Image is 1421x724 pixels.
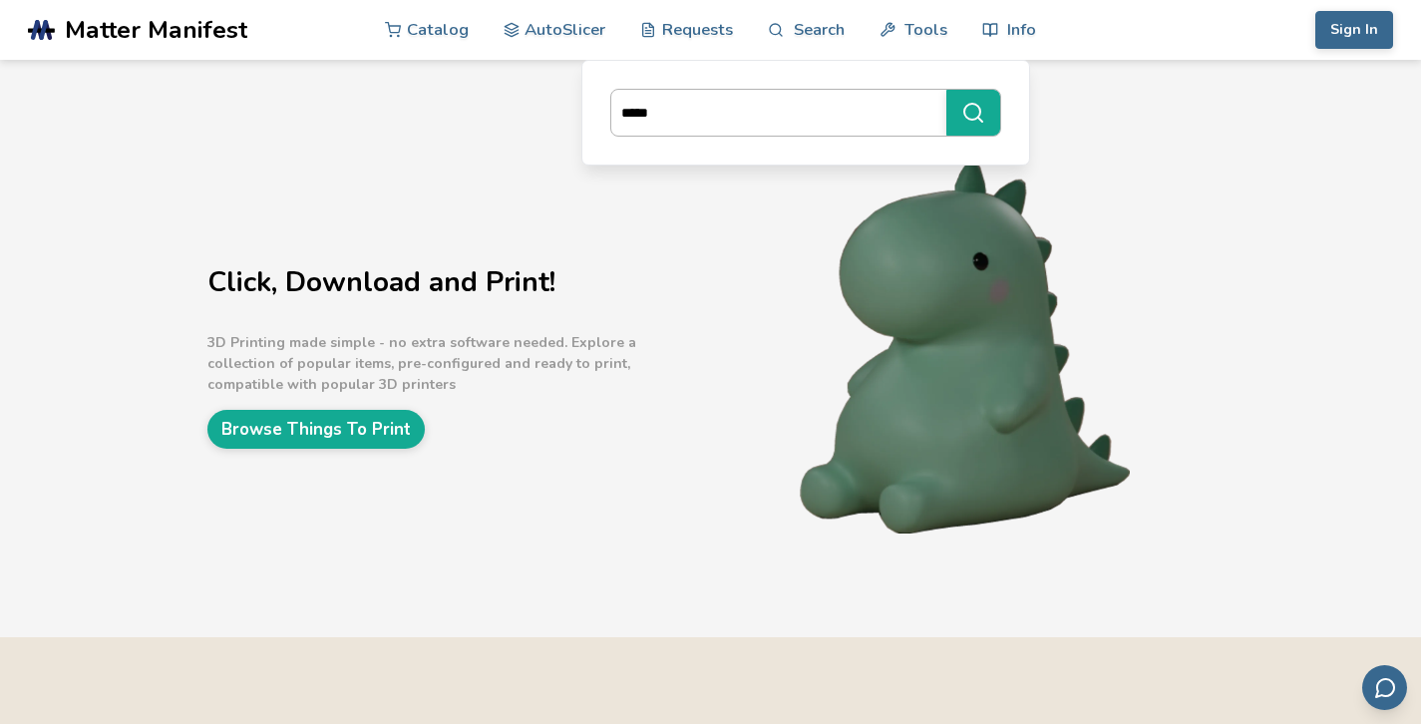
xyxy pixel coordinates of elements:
h1: Click, Download and Print! [207,267,706,298]
button: Sign In [1315,11,1393,49]
button: Send feedback via email [1362,665,1407,710]
span: Matter Manifest [65,16,247,44]
p: 3D Printing made simple - no extra software needed. Explore a collection of popular items, pre-co... [207,332,706,395]
a: Browse Things To Print [207,410,425,449]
